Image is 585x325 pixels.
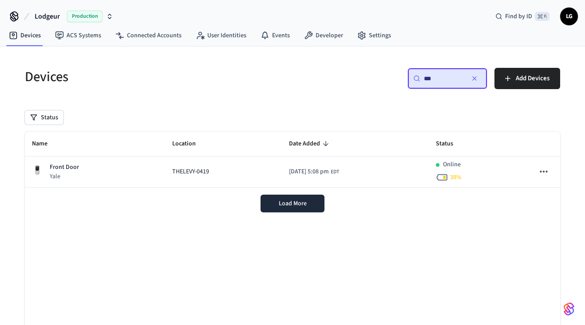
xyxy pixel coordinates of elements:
img: Yale Assure Touchscreen Wifi Smart Lock, Satin Nickel, Front [32,165,43,176]
div: America/New_York [289,167,339,176]
span: Find by ID [505,12,532,21]
a: Events [253,27,297,43]
a: Settings [350,27,398,43]
a: User Identities [189,27,253,43]
span: Date Added [289,137,332,151]
button: Status [25,110,63,125]
button: Load More [261,195,324,212]
span: Add Devices [516,73,549,84]
p: Front Door [50,163,79,172]
span: 38 % [450,173,462,182]
span: Name [32,137,59,151]
span: LG [561,8,577,24]
span: EDT [331,168,339,176]
span: ⌘ K [535,12,549,21]
span: Load More [279,199,307,208]
span: [DATE] 5:08 pm [289,167,329,176]
span: Location [172,137,207,151]
button: LG [560,8,578,25]
button: Add Devices [494,68,560,89]
span: Production [67,11,103,22]
a: Connected Accounts [108,27,189,43]
span: Status [436,137,465,151]
a: ACS Systems [48,27,108,43]
span: Lodgeur [35,11,60,22]
a: Developer [297,27,350,43]
table: sticky table [25,132,560,188]
div: Find by ID⌘ K [488,8,557,24]
img: SeamLogoGradient.69752ec5.svg [564,302,574,316]
span: THELEVY-0419 [172,167,209,176]
a: Devices [2,27,48,43]
p: Yale [50,172,79,181]
h5: Devices [25,68,287,86]
p: Online [443,160,461,169]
